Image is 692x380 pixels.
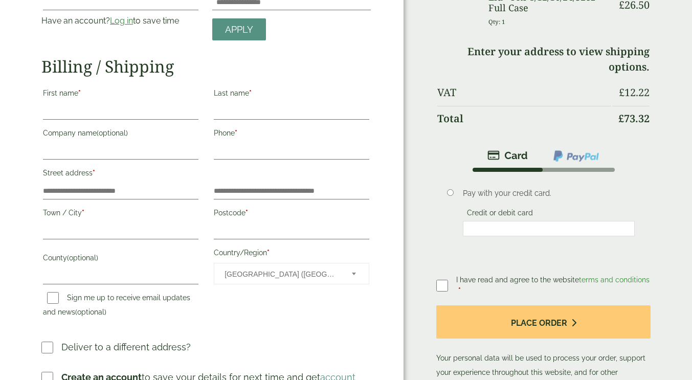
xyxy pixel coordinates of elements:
[466,224,632,233] iframe: Secure card payment input frame
[437,39,650,79] td: Enter your address to view shipping options.
[214,206,369,223] label: Postcode
[78,89,81,97] abbr: required
[618,111,650,125] bdi: 73.32
[436,305,651,339] button: Place order
[214,263,369,284] span: Country/Region
[75,308,106,316] span: (optional)
[47,292,59,304] input: Sign me up to receive email updates and news(optional)
[245,209,248,217] abbr: required
[43,294,190,319] label: Sign me up to receive email updates and news
[225,24,253,35] span: Apply
[97,129,128,137] span: (optional)
[437,106,611,131] th: Total
[579,276,650,284] a: terms and conditions
[619,85,624,99] span: £
[552,149,600,163] img: ppcp-gateway.png
[212,18,266,40] a: Apply
[93,169,95,177] abbr: required
[41,15,200,27] p: Have an account? to save time
[456,276,650,284] span: I have read and agree to the website
[437,80,611,105] th: VAT
[43,86,198,103] label: First name
[82,209,84,217] abbr: required
[458,286,461,295] abbr: required
[214,86,369,103] label: Last name
[488,18,505,26] small: Qty: 1
[67,254,98,262] span: (optional)
[225,263,338,285] span: United Kingdom (UK)
[463,209,537,220] label: Credit or debit card
[618,111,624,125] span: £
[110,16,133,26] a: Log in
[43,166,198,183] label: Street address
[249,89,252,97] abbr: required
[235,129,237,137] abbr: required
[41,57,371,76] h2: Billing / Shipping
[61,340,191,354] p: Deliver to a different address?
[463,188,635,199] p: Pay with your credit card.
[43,206,198,223] label: Town / City
[267,249,270,257] abbr: required
[619,85,650,99] bdi: 12.22
[487,149,528,162] img: stripe.png
[214,245,369,263] label: Country/Region
[214,126,369,143] label: Phone
[43,251,198,268] label: County
[43,126,198,143] label: Company name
